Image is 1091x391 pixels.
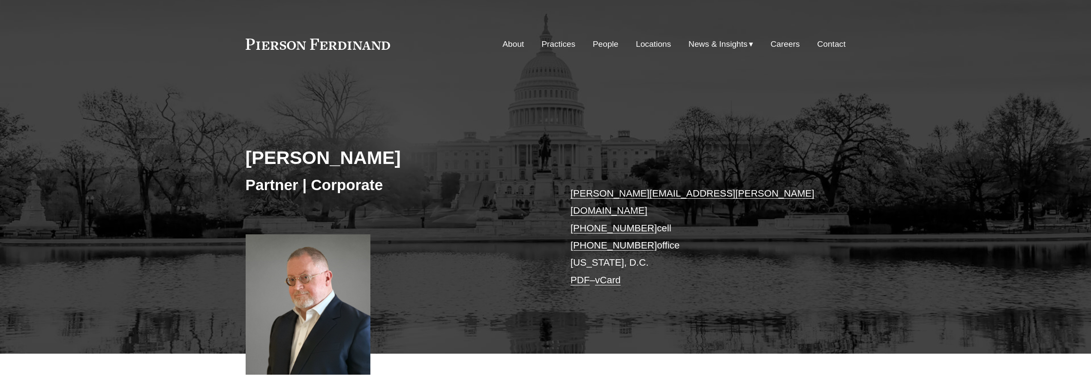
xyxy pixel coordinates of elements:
[246,146,546,169] h2: [PERSON_NAME]
[571,185,821,289] p: cell office [US_STATE], D.C. –
[246,176,546,194] h3: Partner | Corporate
[502,36,524,52] a: About
[571,188,814,216] a: [PERSON_NAME][EMAIL_ADDRESS][PERSON_NAME][DOMAIN_NAME]
[571,223,657,233] a: [PHONE_NUMBER]
[571,240,657,251] a: [PHONE_NUMBER]
[817,36,845,52] a: Contact
[688,36,753,52] a: folder dropdown
[770,36,799,52] a: Careers
[636,36,671,52] a: Locations
[595,275,621,285] a: vCard
[571,275,590,285] a: PDF
[541,36,575,52] a: Practices
[593,36,619,52] a: People
[688,37,748,52] span: News & Insights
